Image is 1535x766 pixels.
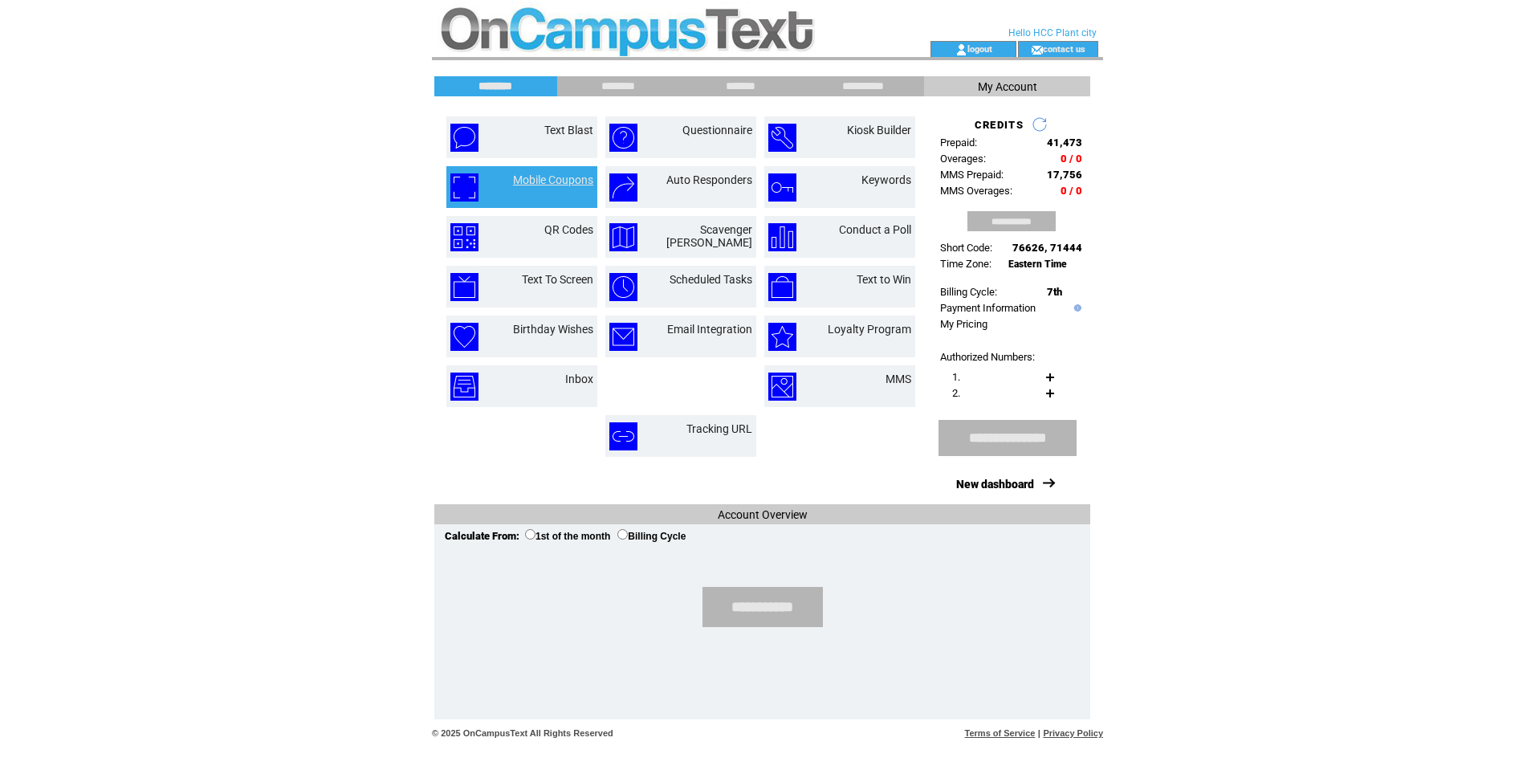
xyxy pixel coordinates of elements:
[940,169,1004,181] span: MMS Prepaid:
[940,286,997,298] span: Billing Cycle:
[1043,728,1103,738] a: Privacy Policy
[955,43,967,56] img: account_icon.gif
[609,422,637,450] img: tracking-url.png
[450,124,478,152] img: text-blast.png
[967,43,992,54] a: logout
[513,173,593,186] a: Mobile Coupons
[1038,728,1040,738] span: |
[609,273,637,301] img: scheduled-tasks.png
[1047,136,1082,149] span: 41,473
[617,531,686,542] label: Billing Cycle
[686,422,752,435] a: Tracking URL
[1043,43,1085,54] a: contact us
[940,302,1036,314] a: Payment Information
[525,529,535,540] input: 1st of the month
[544,223,593,236] a: QR Codes
[450,173,478,202] img: mobile-coupons.png
[565,373,593,385] a: Inbox
[617,529,628,540] input: Billing Cycle
[940,136,977,149] span: Prepaid:
[1047,169,1082,181] span: 17,756
[952,371,960,383] span: 1.
[839,223,911,236] a: Conduct a Poll
[450,373,478,401] img: inbox.png
[609,124,637,152] img: questionnaire.png
[609,323,637,351] img: email-integration.png
[886,373,911,385] a: MMS
[667,323,752,336] a: Email Integration
[768,273,796,301] img: text-to-win.png
[940,242,992,254] span: Short Code:
[940,258,991,270] span: Time Zone:
[940,351,1035,363] span: Authorized Numbers:
[432,728,613,738] span: © 2025 OnCampusText All Rights Reserved
[513,323,593,336] a: Birthday Wishes
[768,173,796,202] img: keywords.png
[1008,259,1067,270] span: Eastern Time
[450,273,478,301] img: text-to-screen.png
[956,478,1034,491] a: New dashboard
[718,508,808,521] span: Account Overview
[450,323,478,351] img: birthday-wishes.png
[522,273,593,286] a: Text To Screen
[609,173,637,202] img: auto-responders.png
[450,223,478,251] img: qr-codes.png
[847,124,911,136] a: Kiosk Builder
[1008,27,1097,39] span: Hello HCC Plant city
[1070,304,1081,312] img: help.gif
[768,124,796,152] img: kiosk-builder.png
[666,223,752,249] a: Scavenger [PERSON_NAME]
[768,323,796,351] img: loyalty-program.png
[1031,43,1043,56] img: contact_us_icon.gif
[666,173,752,186] a: Auto Responders
[670,273,752,286] a: Scheduled Tasks
[940,153,986,165] span: Overages:
[1047,286,1062,298] span: 7th
[682,124,752,136] a: Questionnaire
[1061,153,1082,165] span: 0 / 0
[544,124,593,136] a: Text Blast
[857,273,911,286] a: Text to Win
[1061,185,1082,197] span: 0 / 0
[1012,242,1082,254] span: 76626, 71444
[940,185,1012,197] span: MMS Overages:
[965,728,1036,738] a: Terms of Service
[861,173,911,186] a: Keywords
[768,373,796,401] img: mms.png
[952,387,960,399] span: 2.
[978,80,1037,93] span: My Account
[940,318,987,330] a: My Pricing
[768,223,796,251] img: conduct-a-poll.png
[609,223,637,251] img: scavenger-hunt.png
[525,531,610,542] label: 1st of the month
[975,119,1024,131] span: CREDITS
[445,530,519,542] span: Calculate From:
[828,323,911,336] a: Loyalty Program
